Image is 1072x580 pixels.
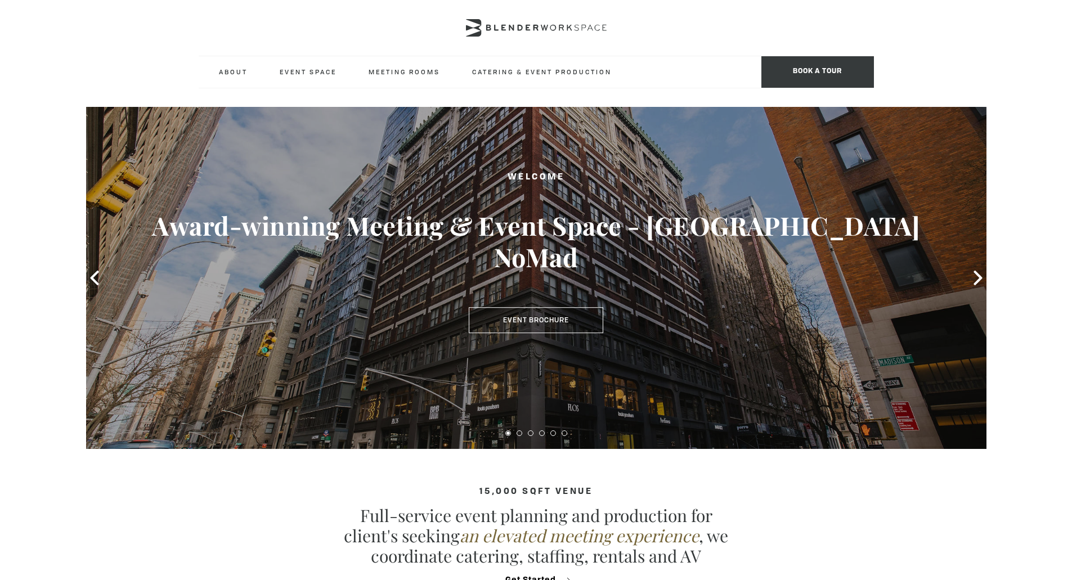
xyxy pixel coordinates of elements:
[469,307,603,333] a: Event Brochure
[460,524,699,547] em: an elevated meeting experience
[131,170,941,185] h2: Welcome
[1016,526,1072,580] iframe: Chat Widget
[131,210,941,273] h3: Award-winning Meeting & Event Space - [GEOGRAPHIC_DATA] NoMad
[360,56,449,87] a: Meeting Rooms
[339,505,733,566] p: Full-service event planning and production for client's seeking , we coordinate catering, staffin...
[199,487,874,497] h4: 15,000 sqft venue
[761,56,874,88] span: Book a tour
[463,56,621,87] a: Catering & Event Production
[210,56,257,87] a: About
[271,56,346,87] a: Event Space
